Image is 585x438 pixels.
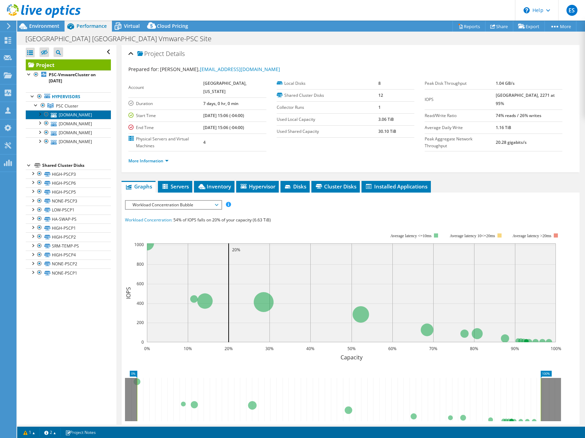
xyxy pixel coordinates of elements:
label: Physical Servers and Virtual Machines [128,136,203,149]
a: PSC Cluster [26,101,111,110]
b: [DATE] 15:06 (-04:00) [203,113,244,118]
span: Servers [161,183,189,190]
b: 4 [203,139,206,145]
b: 20.28 gigabits/s [496,139,527,145]
b: 74% reads / 26% writes [496,113,541,118]
a: More [544,21,576,32]
text: 20% [225,346,233,351]
a: HIGH-PSCP2 [26,232,111,241]
a: LOW-PSCP1 [26,206,111,215]
label: Local Disks [277,80,379,87]
h1: [GEOGRAPHIC_DATA] [GEOGRAPHIC_DATA] Vmware-PSC Site [22,35,222,43]
text: 70% [429,346,437,351]
b: 12 [378,92,383,98]
span: Performance [77,23,107,29]
a: HIGH-PSCP3 [26,170,111,178]
span: Cluster Disks [315,183,356,190]
label: Read/Write Ratio [425,112,496,119]
label: Start Time [128,112,203,119]
a: More Information [128,158,169,164]
label: Used Shared Capacity [277,128,379,135]
a: HA-SWAP-PS [26,215,111,223]
text: 90% [511,346,519,351]
a: [DOMAIN_NAME] [26,110,111,119]
span: Installed Applications [365,183,427,190]
span: Disks [284,183,306,190]
a: Share [485,21,513,32]
b: [GEOGRAPHIC_DATA], 2271 at 95% [496,92,555,106]
b: 1.16 TiB [496,125,511,130]
text: 800 [137,261,144,267]
span: Virtual [124,23,140,29]
b: 1.04 GB/s [496,80,515,86]
b: 3.06 TiB [378,116,394,122]
a: Reports [452,21,485,32]
b: [GEOGRAPHIC_DATA], [US_STATE] [203,80,246,94]
text: 60% [388,346,397,351]
text: Average latency >20ms [513,233,551,238]
tspan: Average latency <=10ms [391,233,432,238]
span: ES [566,5,577,16]
label: IOPS [425,96,496,103]
text: 600 [137,281,144,287]
text: 400 [137,300,144,306]
a: 2 [39,428,61,437]
a: PSC-VmwareCluster on [DATE] [26,70,111,85]
div: Shared Cluster Disks [42,161,111,170]
svg: \n [524,7,530,13]
span: Environment [29,23,59,29]
a: [DOMAIN_NAME] [26,128,111,137]
a: Project [26,59,111,70]
a: 1 [19,428,40,437]
a: Project Notes [60,428,101,437]
text: 50% [347,346,356,351]
span: 54% of IOPS falls on 20% of your capacity (6.63 TiB) [173,217,271,223]
label: Peak Aggregate Network Throughput [425,136,496,149]
label: Prepared for: [128,66,159,72]
label: Account [128,84,203,91]
text: 1000 [134,242,144,247]
text: 200 [137,320,144,325]
a: [DOMAIN_NAME] [26,119,111,128]
text: 0% [144,346,150,351]
span: Hypervisor [240,183,275,190]
text: 20% [232,247,240,253]
span: Graphs [125,183,152,190]
span: Workload Concentration: [125,217,172,223]
span: Workload Concentration Bubble [129,201,217,209]
a: [EMAIL_ADDRESS][DOMAIN_NAME] [200,66,280,72]
b: 1 [378,104,381,110]
label: Collector Runs [277,104,379,111]
a: Hypervisors [26,92,111,101]
tspan: Average latency 10<=20ms [450,233,495,238]
label: Average Daily Write [425,124,496,131]
text: 80% [470,346,478,351]
label: End Time [128,124,203,131]
label: Shared Cluster Disks [277,92,379,99]
a: NONE-PSCP1 [26,268,111,277]
span: Inventory [197,183,231,190]
b: PSC-VmwareCluster on [DATE] [49,72,96,84]
label: Duration [128,100,203,107]
text: 100% [551,346,561,351]
a: HIGH-PSCP4 [26,251,111,260]
text: 30% [265,346,274,351]
span: Details [166,49,185,58]
span: [PERSON_NAME], [160,66,280,72]
span: PSC Cluster [56,103,78,109]
text: 10% [184,346,192,351]
a: Export [513,21,545,32]
a: HIGH-PSCP5 [26,187,111,196]
a: SRM-TEMP-PS [26,242,111,251]
a: HIGH-PSCP1 [26,223,111,232]
span: Project [137,50,164,57]
a: [DOMAIN_NAME] [26,137,111,146]
text: 40% [306,346,314,351]
text: IOPS [125,287,132,299]
b: [DATE] 15:06 (-04:00) [203,125,244,130]
label: Used Local Capacity [277,116,379,123]
text: Capacity [341,354,363,361]
b: 8 [378,80,381,86]
span: Cloud Pricing [157,23,188,29]
a: HIGH-PSCP6 [26,178,111,187]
